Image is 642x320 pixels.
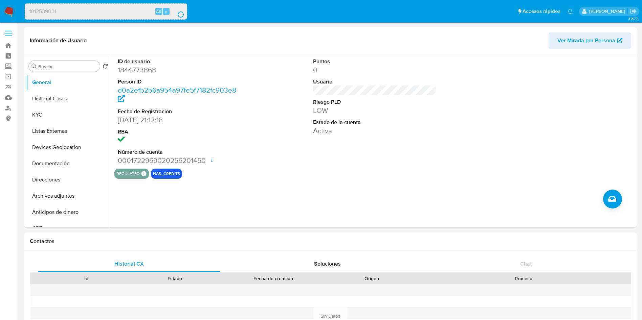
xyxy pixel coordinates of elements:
[47,275,126,282] div: Id
[26,220,111,237] button: CBT
[135,275,215,282] div: Estado
[30,238,631,245] h1: Contactos
[171,7,184,16] button: search-icon
[313,98,437,106] dt: Riesgo PLD
[313,78,437,85] dt: Usuario
[118,65,241,75] dd: 1844773868
[26,107,111,123] button: KYC
[118,108,241,115] dt: Fecha de Registración
[30,37,87,44] h1: Información de Usuario
[224,275,323,282] div: Fecha de creación
[25,7,187,16] input: Buscar usuario o caso...
[26,74,111,91] button: General
[520,260,532,268] span: Chat
[103,64,108,71] button: Volver al orden por defecto
[421,275,626,282] div: Proceso
[630,8,637,15] a: Salir
[589,8,627,15] p: ivonne.perezonofre@mercadolibre.com.mx
[118,85,236,104] a: d0a2efb2b6a954a97fe5f7182fc903e8
[165,8,167,15] span: s
[549,32,631,49] button: Ver Mirada por Persona
[313,126,437,136] dd: Activa
[332,275,412,282] div: Origen
[118,128,241,136] dt: RBA
[118,58,241,65] dt: ID de usuario
[26,188,111,204] button: Archivos adjuntos
[26,172,111,188] button: Direcciones
[26,123,111,139] button: Listas Externas
[114,260,144,268] span: Historial CX
[31,64,37,69] button: Buscar
[118,115,241,125] dd: [DATE] 21:12:18
[118,78,241,85] dt: Person ID
[313,106,437,115] dd: LOW
[314,260,341,268] span: Soluciones
[26,91,111,107] button: Historial Casos
[118,156,241,165] dd: 0001722969020256201450
[567,8,573,14] a: Notificaciones
[156,8,161,15] span: Alt
[523,8,560,15] span: Accesos rápidos
[116,172,140,175] button: regulated
[26,155,111,172] button: Documentación
[26,204,111,220] button: Anticipos de dinero
[38,64,97,70] input: Buscar
[313,58,437,65] dt: Puntos
[118,148,241,156] dt: Número de cuenta
[313,65,437,75] dd: 0
[26,139,111,155] button: Devices Geolocation
[153,172,180,175] button: has_credits
[557,32,615,49] span: Ver Mirada por Persona
[313,119,437,126] dt: Estado de la cuenta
